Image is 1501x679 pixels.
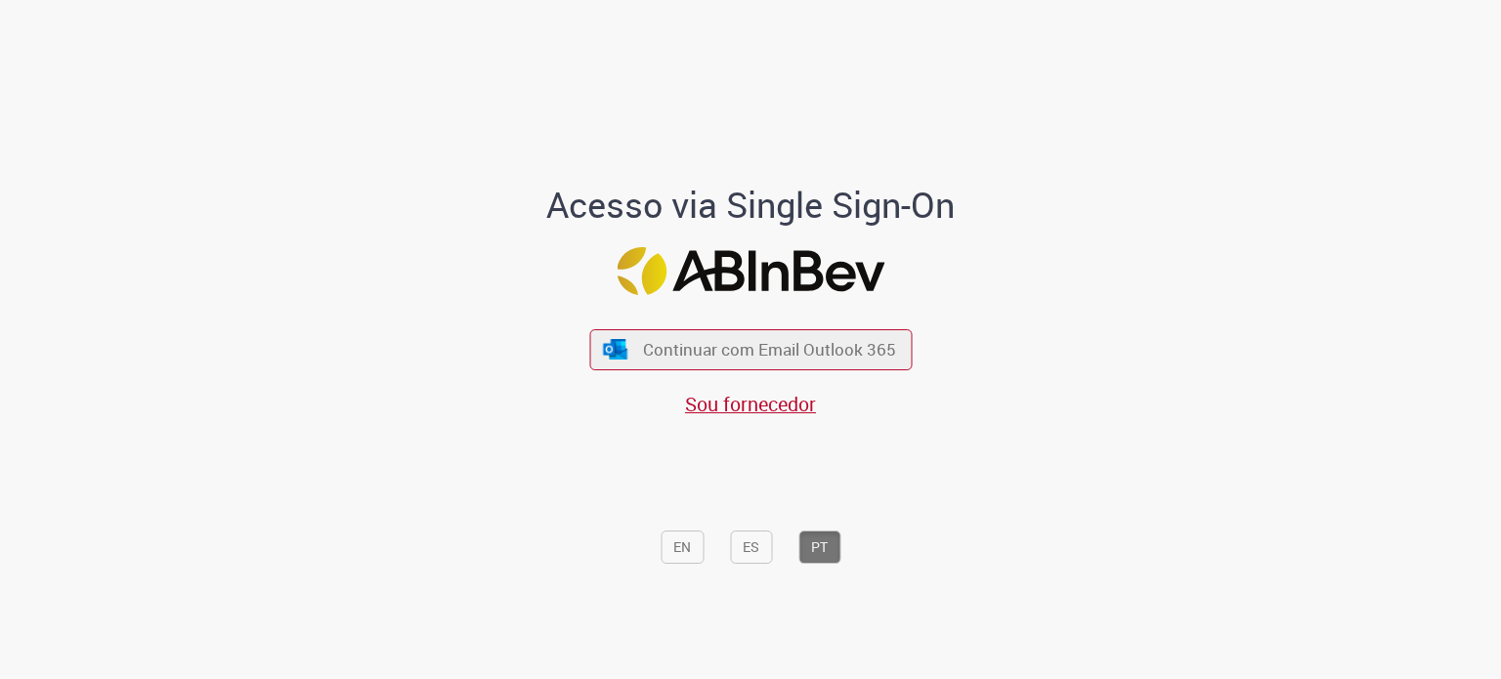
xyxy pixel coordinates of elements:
button: ES [730,530,772,564]
h1: Acesso via Single Sign-On [480,186,1022,225]
span: Continuar com Email Outlook 365 [643,338,896,361]
a: Sou fornecedor [685,391,816,417]
button: EN [661,530,704,564]
img: Logo ABInBev [617,247,884,295]
button: PT [798,530,840,564]
img: ícone Azure/Microsoft 360 [602,339,629,360]
button: ícone Azure/Microsoft 360 Continuar com Email Outlook 365 [589,329,912,369]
